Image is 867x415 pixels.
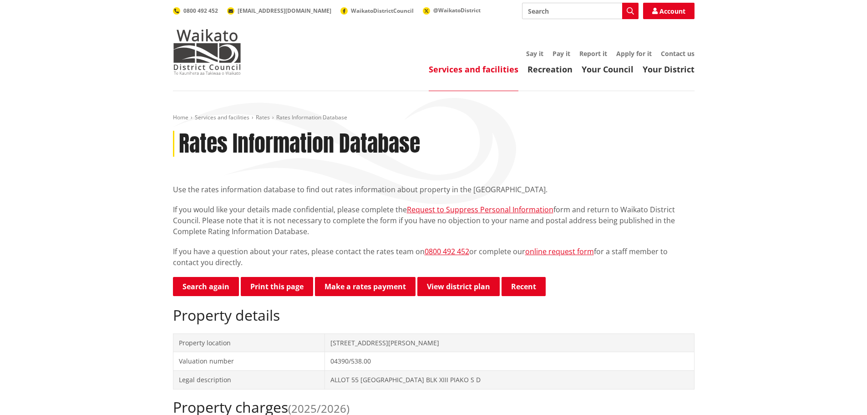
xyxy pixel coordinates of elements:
[433,6,481,14] span: @WaikatoDistrict
[173,29,241,75] img: Waikato District Council - Te Kaunihera aa Takiwaa o Waikato
[425,246,469,256] a: 0800 492 452
[173,277,239,296] a: Search again
[643,64,695,75] a: Your District
[173,184,695,195] p: Use the rates information database to find out rates information about property in the [GEOGRAPHI...
[502,277,546,296] button: Recent
[340,7,414,15] a: WaikatoDistrictCouncil
[616,49,652,58] a: Apply for it
[661,49,695,58] a: Contact us
[256,113,270,121] a: Rates
[276,113,347,121] span: Rates Information Database
[527,64,573,75] a: Recreation
[522,3,639,19] input: Search input
[227,7,331,15] a: [EMAIL_ADDRESS][DOMAIN_NAME]
[553,49,570,58] a: Pay it
[417,277,500,296] a: View district plan
[173,7,218,15] a: 0800 492 452
[423,6,481,14] a: @WaikatoDistrict
[173,333,325,352] td: Property location
[173,307,695,324] h2: Property details
[325,352,694,371] td: 04390/538.00
[526,49,543,58] a: Say it
[351,7,414,15] span: WaikatoDistrictCouncil
[315,277,416,296] a: Make a rates payment
[195,113,249,121] a: Services and facilities
[173,246,695,268] p: If you have a question about your rates, please contact the rates team on or complete our for a s...
[643,3,695,19] a: Account
[173,204,695,237] p: If you would like your details made confidential, please complete the form and return to Waikato ...
[173,352,325,371] td: Valuation number
[173,114,695,122] nav: breadcrumb
[183,7,218,15] span: 0800 492 452
[525,246,594,256] a: online request form
[582,64,634,75] a: Your Council
[238,7,331,15] span: [EMAIL_ADDRESS][DOMAIN_NAME]
[325,370,694,389] td: ALLOT 55 [GEOGRAPHIC_DATA] BLK XIII PIAKO S D
[241,277,313,296] button: Print this page
[407,205,553,215] a: Request to Suppress Personal Information
[325,333,694,352] td: [STREET_ADDRESS][PERSON_NAME]
[429,64,518,75] a: Services and facilities
[173,113,188,121] a: Home
[179,131,420,157] h1: Rates Information Database
[579,49,607,58] a: Report it
[173,370,325,389] td: Legal description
